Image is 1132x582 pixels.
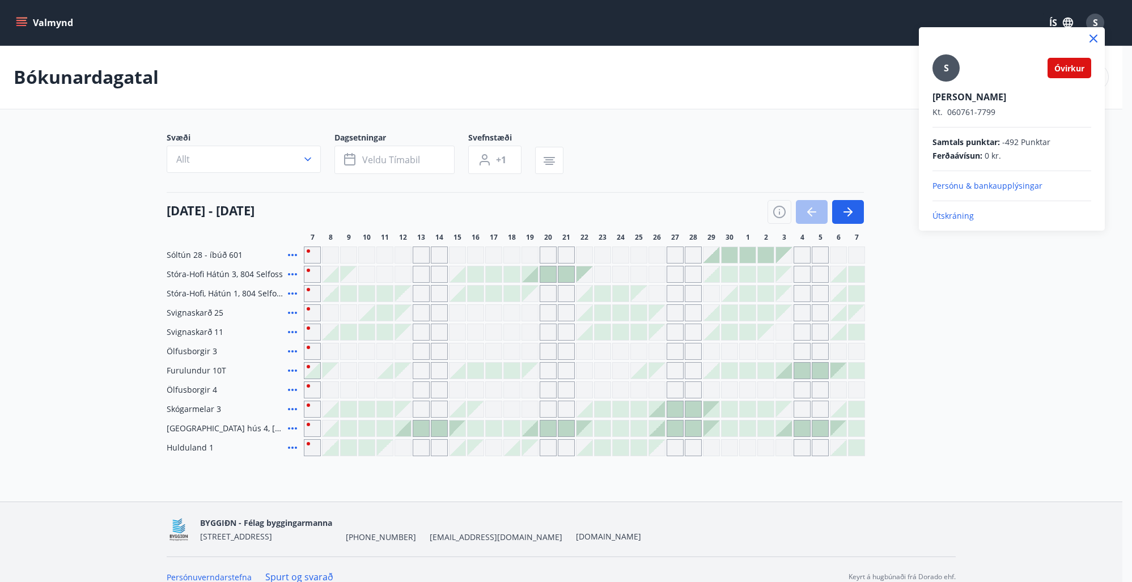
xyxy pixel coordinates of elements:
[932,150,982,162] span: Ferðaávísun :
[932,137,1000,148] span: Samtals punktar :
[1054,63,1084,74] span: Óvirkur
[944,62,949,74] span: S
[1002,137,1050,148] span: -492 Punktar
[932,107,943,117] span: Kt.
[932,91,1091,103] p: [PERSON_NAME]
[932,107,1091,118] p: 060761-7799
[932,210,1091,222] p: Útskráning
[985,150,1001,162] span: 0 kr.
[932,180,1091,192] p: Persónu & bankaupplýsingar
